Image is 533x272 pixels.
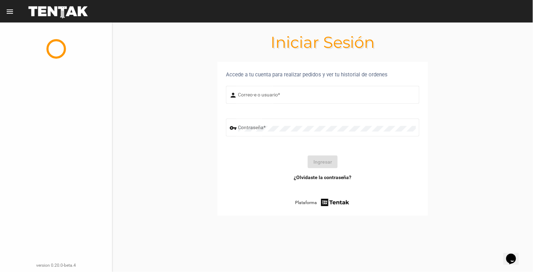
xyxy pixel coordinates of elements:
[230,91,238,100] mat-icon: person
[6,262,106,269] div: version 0.20.0-beta.4
[503,244,526,265] iframe: chat widget
[320,198,350,207] img: tentak-firm.png
[308,156,338,168] button: Ingresar
[295,198,350,207] a: Plataforma
[294,174,352,181] a: ¿Olvidaste la contraseña?
[6,7,14,16] mat-icon: menu
[112,37,533,48] h1: Iniciar Sesión
[226,70,420,79] div: Accede a tu cuenta para realizar pedidos y ver tu historial de ordenes
[295,199,317,206] span: Plataforma
[230,124,238,132] mat-icon: vpn_key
